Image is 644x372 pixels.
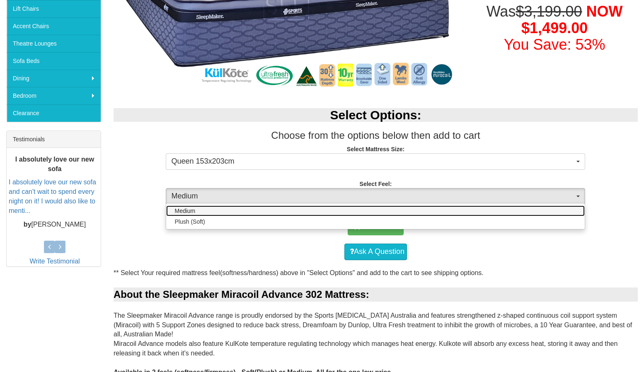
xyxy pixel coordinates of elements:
[516,3,582,20] del: $3,199.00
[24,221,31,228] b: by
[9,179,96,214] a: I absolutely love our new sofa and can't wait to spend every night on it! I would also like to me...
[7,17,101,35] a: Accent Chairs
[114,130,638,141] h3: Choose from the options below then add to cart
[166,188,585,205] button: Medium
[15,156,94,172] b: I absolutely love our new sofa
[521,3,622,36] span: NOW $1,499.00
[7,104,101,122] a: Clearance
[330,108,421,122] b: Select Options:
[7,35,101,52] a: Theatre Lounges
[9,220,101,229] p: [PERSON_NAME]
[7,131,101,148] div: Testimonials
[7,70,101,87] a: Dining
[174,217,205,226] span: Plush (Soft)
[504,36,605,53] font: You Save: 53%
[7,87,101,104] a: Bedroom
[171,191,574,202] span: Medium
[171,156,574,167] span: Queen 153x203cm
[471,3,638,53] h1: Was
[360,181,392,187] strong: Select Feel:
[114,287,638,302] div: About the Sleepmaker Miracoil Advance 302 Mattress:
[7,52,101,70] a: Sofa Beds
[166,153,585,170] button: Queen 153x203cm
[344,244,407,260] a: Ask A Question
[347,146,404,152] strong: Select Mattress Size:
[174,207,195,215] span: Medium
[29,258,80,265] a: Write Testimonial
